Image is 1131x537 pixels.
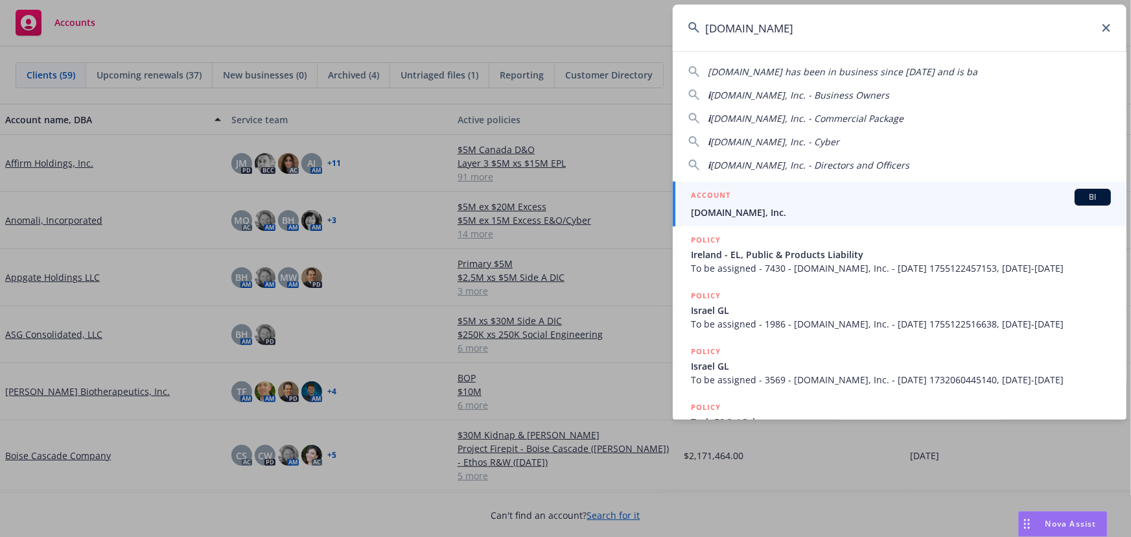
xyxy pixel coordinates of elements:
span: Israel GL [691,304,1111,317]
span: [DOMAIN_NAME] has been in business since [DATE] and is ba [708,66,977,78]
span: Ireland - EL, Public & Products Liability [691,248,1111,261]
span: [DOMAIN_NAME], Inc. - Directors and Officers [710,159,909,171]
span: i [708,89,710,101]
a: POLICYIsrael GLTo be assigned - 1986 - [DOMAIN_NAME], Inc. - [DATE] 1755122516638, [DATE]-[DATE] [673,282,1126,338]
span: [DOMAIN_NAME], Inc. - Business Owners [710,89,889,101]
span: Tech E&O / Cyber [691,415,1111,429]
h5: POLICY [691,401,721,414]
span: BI [1080,191,1106,203]
span: i [708,159,710,171]
span: i [708,136,710,148]
span: [DOMAIN_NAME], Inc. - Cyber [710,136,839,148]
h5: POLICY [691,233,721,246]
span: To be assigned - 1986 - [DOMAIN_NAME], Inc. - [DATE] 1755122516638, [DATE]-[DATE] [691,317,1111,331]
h5: POLICY [691,289,721,302]
input: Search... [673,5,1126,51]
a: POLICYIreland - EL, Public & Products LiabilityTo be assigned - 7430 - [DOMAIN_NAME], Inc. - [DAT... [673,226,1126,282]
div: Drag to move [1019,512,1035,536]
span: Nova Assist [1045,518,1097,529]
span: To be assigned - 3569 - [DOMAIN_NAME], Inc. - [DATE] 1732060445140, [DATE]-[DATE] [691,373,1111,387]
button: Nova Assist [1018,511,1108,537]
h5: POLICY [691,345,721,358]
h5: ACCOUNT [691,189,730,204]
span: i [708,112,710,125]
a: POLICYIsrael GLTo be assigned - 3569 - [DOMAIN_NAME], Inc. - [DATE] 1732060445140, [DATE]-[DATE] [673,338,1126,394]
span: [DOMAIN_NAME], Inc. - Commercial Package [710,112,904,125]
span: [DOMAIN_NAME], Inc. [691,206,1111,219]
a: POLICYTech E&O / Cyber [673,394,1126,449]
span: Israel GL [691,359,1111,373]
span: To be assigned - 7430 - [DOMAIN_NAME], Inc. - [DATE] 1755122457153, [DATE]-[DATE] [691,261,1111,275]
a: ACCOUNTBI[DOMAIN_NAME], Inc. [673,182,1126,226]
